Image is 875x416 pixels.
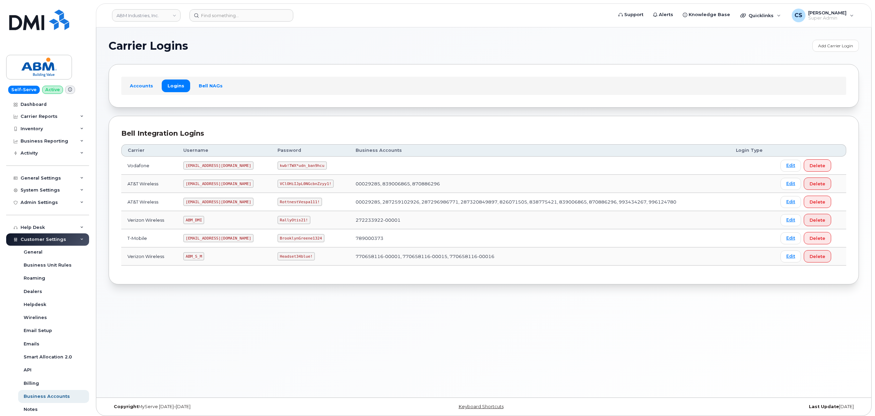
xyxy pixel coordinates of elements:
code: [EMAIL_ADDRESS][DOMAIN_NAME] [183,180,254,188]
td: 789000373 [349,229,730,247]
code: [EMAIL_ADDRESS][DOMAIN_NAME] [183,234,254,242]
td: T-Mobile [121,229,177,247]
div: MyServe [DATE]–[DATE] [109,404,359,409]
span: Delete [810,181,825,187]
code: Headset34blue! [278,252,315,260]
td: 272233922-00001 [349,211,730,229]
div: Bell Integration Logins [121,129,846,138]
a: Logins [162,79,190,92]
code: ABM_S_M [183,252,204,260]
a: Keyboard Shortcuts [459,404,504,409]
a: Edit [780,232,801,244]
th: Business Accounts [349,144,730,157]
code: RottnestVespa111! [278,198,322,206]
span: Delete [810,235,825,242]
strong: Last Update [809,404,839,409]
code: kwb!TWX*udn_ban9hcu [278,161,326,170]
span: Delete [810,253,825,260]
a: Add Carrier Login [812,40,859,52]
th: Password [271,144,349,157]
code: VClOHiIJpL0NGcbnZzyy1! [278,180,334,188]
td: Verizon Wireless [121,211,177,229]
code: BrooklynGreene1324 [278,234,324,242]
a: Edit [780,160,801,172]
a: Bell NAGs [193,79,229,92]
a: Edit [780,178,801,190]
button: Delete [804,196,831,208]
button: Delete [804,250,831,262]
code: ABM_DMI [183,216,204,224]
div: [DATE] [609,404,859,409]
td: Vodafone [121,157,177,175]
a: Accounts [124,79,159,92]
th: Username [177,144,271,157]
td: AT&T Wireless [121,193,177,211]
a: Edit [780,250,801,262]
a: Edit [780,196,801,208]
td: 00029285, 839006865, 870886296 [349,175,730,193]
button: Delete [804,214,831,226]
a: Edit [780,214,801,226]
span: Delete [810,217,825,223]
th: Login Type [730,144,774,157]
td: AT&T Wireless [121,175,177,193]
code: RallyOtis21! [278,216,310,224]
td: Verizon Wireless [121,247,177,266]
td: 770658116-00001, 770658116-00015, 770658116-00016 [349,247,730,266]
span: Carrier Logins [109,41,188,51]
span: Delete [810,162,825,169]
button: Delete [804,159,831,172]
code: [EMAIL_ADDRESS][DOMAIN_NAME] [183,161,254,170]
button: Delete [804,178,831,190]
code: [EMAIL_ADDRESS][DOMAIN_NAME] [183,198,254,206]
button: Delete [804,232,831,244]
strong: Copyright [114,404,138,409]
span: Delete [810,199,825,205]
td: 00029285, 287259102926, 287296986771, 287320849897, 826071505, 838775421, 839006865, 870886296, 9... [349,193,730,211]
th: Carrier [121,144,177,157]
